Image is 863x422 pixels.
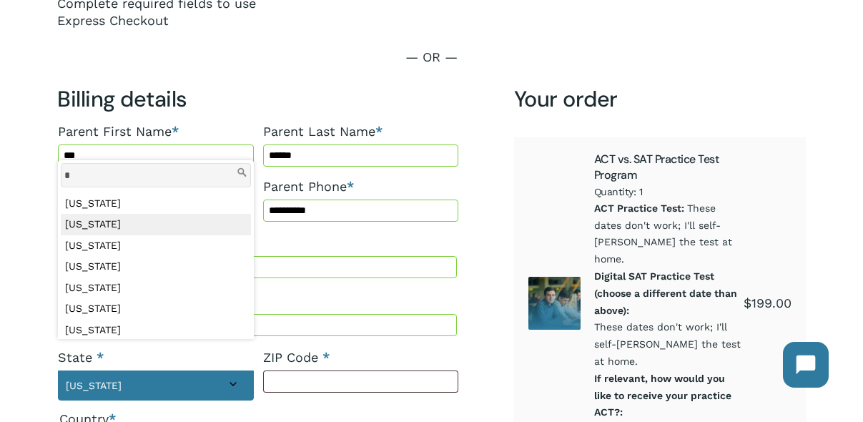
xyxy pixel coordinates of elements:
[594,268,744,371] p: These dates don't work; I'll self-[PERSON_NAME] the test at home.
[594,200,744,268] p: These dates don't work; I'll self-[PERSON_NAME] the test at home.
[263,345,459,371] label: ZIP Code
[58,371,254,401] span: State
[594,268,741,319] dt: Digital SAT Practice Test (choose a different date than above):
[61,320,251,341] li: [US_STATE]
[594,200,684,217] dt: ACT Practice Test:
[322,350,330,365] abbr: required
[59,230,457,256] label: Street address
[59,288,457,314] label: Town / City
[744,295,792,310] bdi: 199.00
[514,85,806,113] h3: Your order
[594,152,719,182] a: ACT vs. SAT Practice Test Program
[594,183,744,200] span: Quantity: 1
[61,256,251,278] li: [US_STATE]
[263,119,459,144] label: Parent Last Name
[61,298,251,320] li: [US_STATE]
[57,85,459,113] h3: Billing details
[744,295,751,310] span: $
[594,371,741,421] dt: If relevant, how would you like to receive your practice ACT?:
[769,328,843,402] iframe: Chatbot
[61,214,251,235] li: [US_STATE]
[263,174,459,200] label: Parent Phone
[59,375,253,396] span: Colorado
[57,49,806,85] p: — OR —
[61,235,251,257] li: [US_STATE]
[61,278,251,299] li: [US_STATE]
[528,277,581,330] img: ACT SAT Pactice Test 1
[97,350,104,365] abbr: required
[61,193,251,215] li: [US_STATE]
[58,345,254,371] label: State
[58,119,254,144] label: Parent First Name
